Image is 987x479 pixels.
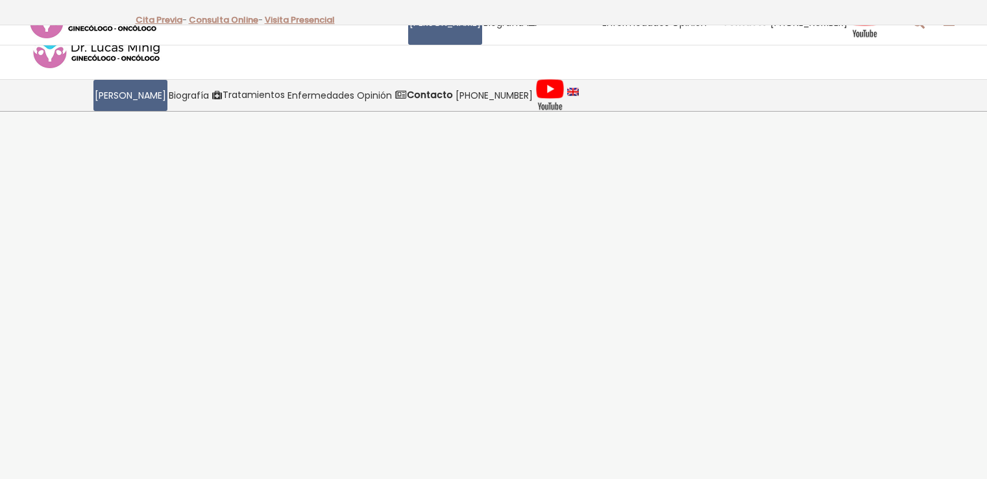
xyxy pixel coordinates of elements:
[850,6,879,38] img: Videos Youtube Ginecología
[189,14,258,26] a: Consulta Online
[393,80,454,111] a: Contacto
[223,88,285,103] span: Tratamientos
[136,14,182,26] a: Cita Previa
[210,80,286,111] a: Tratamientos
[287,88,354,103] span: Enfermedades
[407,88,453,101] strong: Contacto
[454,80,534,111] a: [PHONE_NUMBER]
[265,14,335,26] a: Visita Presencial
[167,80,210,111] a: Biografía
[357,88,392,103] span: Opinión
[356,80,393,111] a: Opinión
[567,88,579,96] img: language english
[95,88,166,103] span: [PERSON_NAME]
[534,80,566,111] a: Videos Youtube Ginecología
[136,12,187,29] p: -
[535,79,565,112] img: Videos Youtube Ginecología
[456,88,533,103] span: [PHONE_NUMBER]
[286,80,356,111] a: Enfermedades
[169,88,209,103] span: Biografía
[566,80,580,111] a: language english
[189,12,263,29] p: -
[93,80,167,111] a: [PERSON_NAME]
